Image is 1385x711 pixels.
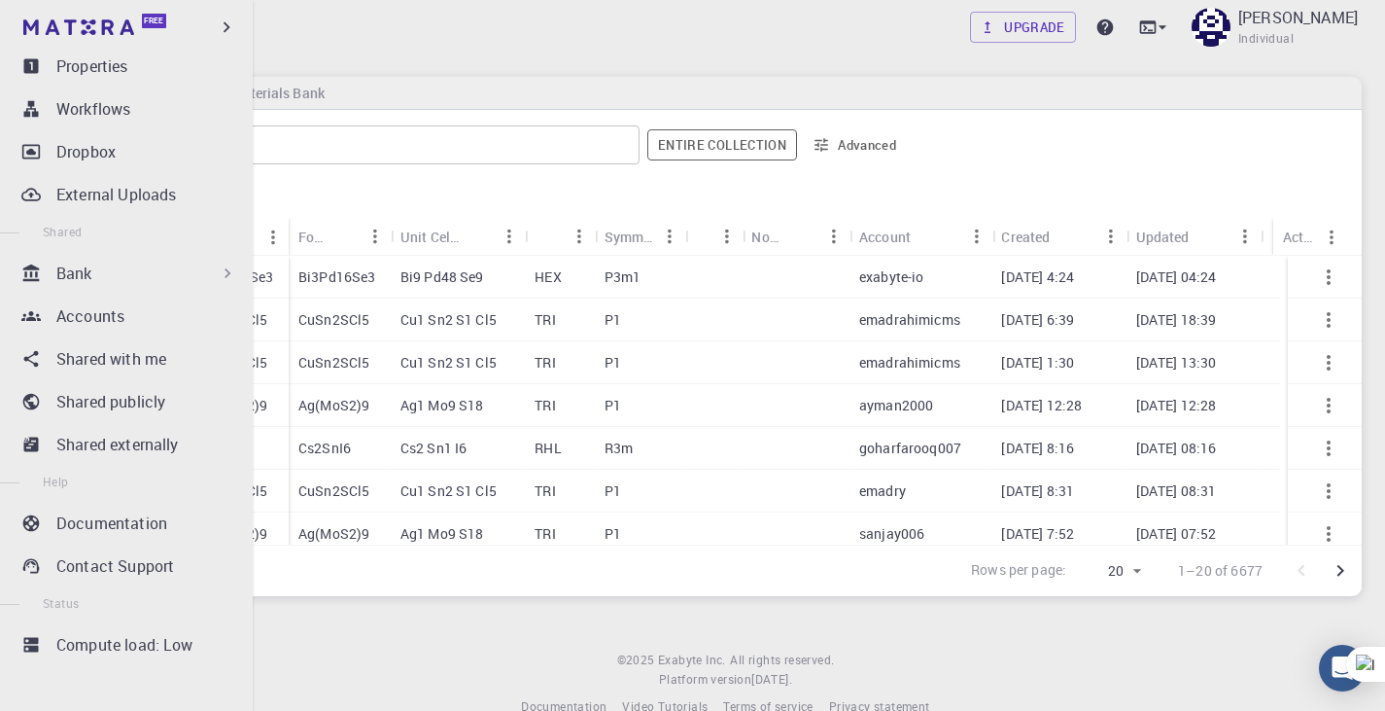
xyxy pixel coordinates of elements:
span: Status [43,595,79,611]
p: [DATE] 08:31 [1136,481,1217,501]
a: Contact Support [16,547,245,586]
p: RHL [535,439,561,458]
p: emadrahimicms [859,310,960,330]
p: [DATE] 07:52 [1136,524,1217,544]
div: Actions [1273,218,1347,256]
p: Cs2 Sn1 I6 [400,439,467,458]
p: Rows per page: [971,560,1066,583]
p: P3m1 [605,267,641,287]
a: Shared externally [16,425,245,464]
a: Workflows [16,89,245,128]
span: Individual [1238,29,1294,49]
p: Ag1 Mo9 S18 [400,396,484,415]
a: Dropbox [16,132,245,171]
div: Unit Cell Formula [400,218,463,256]
div: Updated [1126,218,1261,256]
a: Exabyte Inc. [658,651,726,670]
p: [DATE] 12:28 [1001,396,1082,415]
p: TRI [535,481,555,501]
div: Symmetry [595,218,685,256]
p: [DATE] 04:24 [1136,267,1217,287]
p: TRI [535,396,555,415]
div: Updated [1136,218,1190,256]
p: TRI [535,310,555,330]
p: [DATE] 08:16 [1136,439,1217,458]
p: Contact Support [56,554,174,578]
p: CuSn2SCl5 [298,481,369,501]
button: Menu [1229,221,1261,252]
button: Menu [818,221,849,252]
p: External Uploads [56,183,176,206]
p: Cu1 Sn2 S1 Cl5 [400,353,497,373]
p: Shared externally [56,433,179,456]
img: SHUBHRANSU SAHOO [1192,8,1230,47]
div: Actions [1283,218,1316,256]
p: P1 [605,524,621,544]
div: Formula [298,218,329,256]
button: Menu [654,221,685,252]
span: Help [43,474,69,489]
p: P1 [605,396,621,415]
button: Menu [1095,221,1126,252]
p: Cs2SnI6 [298,439,351,458]
div: Account [859,218,911,256]
p: [DATE] 18:39 [1136,310,1217,330]
div: Non-periodic [742,218,848,256]
button: Sort [463,221,494,252]
span: © 2025 [617,651,658,670]
div: Unit Cell Formula [391,218,525,256]
div: Non-periodic [751,218,786,256]
a: Upgrade [970,12,1076,43]
a: Shared with me [16,339,245,378]
img: logo [23,19,134,35]
button: Menu [494,221,525,252]
p: [DATE] 7:52 [1001,524,1074,544]
p: 1–20 of 6677 [1178,561,1263,581]
p: HEX [535,267,561,287]
span: All rights reserved. [730,651,834,670]
button: Advanced [805,129,906,160]
p: [DATE] 4:24 [1001,267,1074,287]
p: CuSn2SCl5 [298,353,369,373]
div: Created [1001,218,1050,256]
a: [DATE]. [751,670,792,690]
p: P1 [605,353,621,373]
p: [DATE] 1:30 [1001,353,1074,373]
a: Compute load: Low [16,625,245,664]
button: Sort [787,221,818,252]
p: Cu1 Sn2 S1 Cl5 [400,310,497,330]
span: [DATE] . [751,671,792,687]
button: Menu [564,221,595,252]
h6: Materials Bank [223,83,324,104]
p: emadrahimicms [859,353,960,373]
a: Properties [16,47,245,86]
p: [DATE] 6:39 [1001,310,1074,330]
button: Entire collection [647,129,797,160]
a: Shared publicly [16,382,245,421]
button: Sort [911,221,942,252]
p: ayman2000 [859,396,933,415]
div: Bank [16,254,245,293]
p: [DATE] 8:31 [1001,481,1074,501]
p: Shared publicly [56,390,165,413]
button: Go to next page [1321,551,1360,590]
p: sanjay006 [859,524,924,544]
span: Support [39,14,109,31]
p: Dropbox [56,140,116,163]
p: [DATE] 8:16 [1001,439,1074,458]
div: Created [991,218,1125,256]
div: Lattice [525,218,594,256]
p: [PERSON_NAME] [1238,6,1358,29]
p: Compute load: Low [56,633,193,657]
p: Bi9 Pd48 Se9 [400,267,484,287]
p: goharfarooq007 [859,439,961,458]
span: Platform version [659,670,751,690]
p: Properties [56,54,128,78]
p: Ag(MoS2)9 [298,524,369,544]
p: [DATE] 13:30 [1136,353,1217,373]
span: Filter throughout whole library including sets (folders) [647,129,797,160]
button: Menu [360,221,391,252]
p: Bank [56,262,92,285]
p: Ag(MoS2)9 [298,396,369,415]
div: Open Intercom Messenger [1319,645,1366,692]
